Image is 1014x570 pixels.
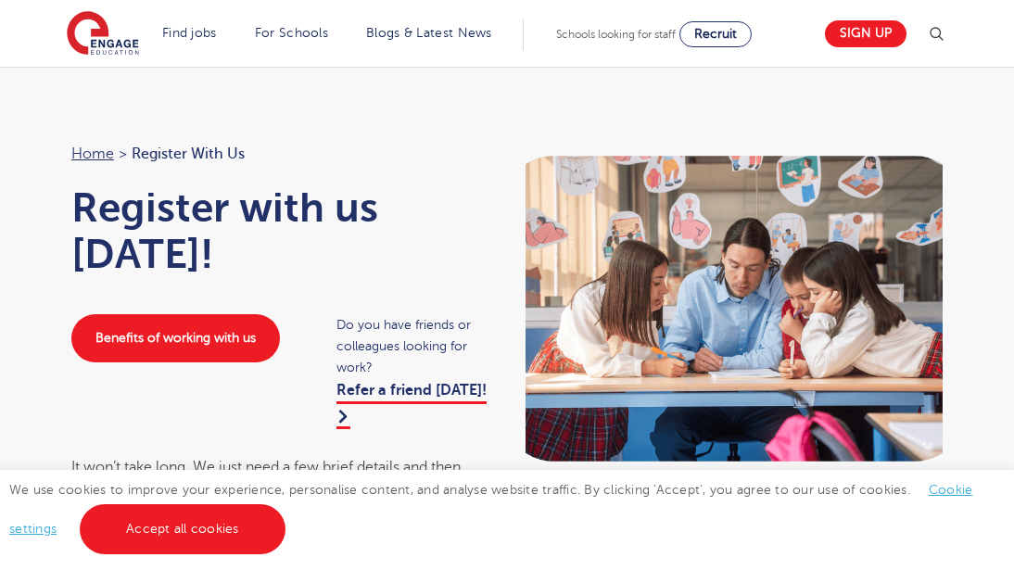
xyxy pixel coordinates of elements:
a: Blogs & Latest News [366,26,492,40]
span: We use cookies to improve your experience, personalise content, and analyse website traffic. By c... [9,483,972,536]
nav: breadcrumb [71,142,488,166]
a: Sign up [825,20,906,47]
span: > [119,146,127,162]
a: Find jobs [162,26,217,40]
a: For Schools [255,26,328,40]
a: Benefits of working with us [71,314,280,362]
div: It won’t take long. We just need a few brief details and then one of our friendly team members wi... [71,455,488,528]
span: Do you have friends or colleagues looking for work? [336,314,488,378]
span: Recruit [694,27,737,41]
a: Accept all cookies [80,504,285,554]
img: Engage Education [67,11,139,57]
a: Recruit [679,21,752,47]
h1: Register with us [DATE]! [71,184,488,277]
a: Home [71,146,114,162]
a: Refer a friend [DATE]! [336,382,487,428]
span: Register with us [132,142,245,166]
span: Schools looking for staff [556,28,676,41]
